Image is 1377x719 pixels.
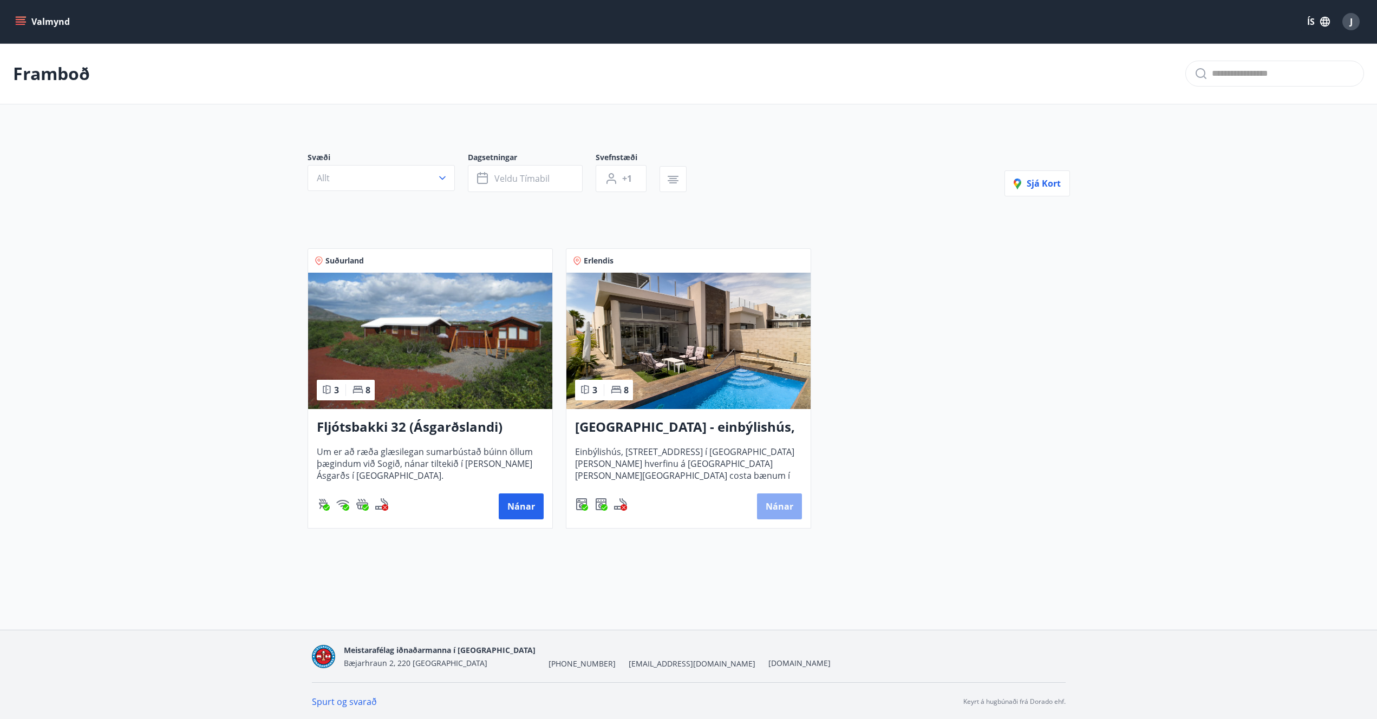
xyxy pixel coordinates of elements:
button: Nánar [757,493,802,519]
button: Sjá kort [1004,170,1070,196]
img: h89QDIuHlAdpqTriuIvuEWkTH976fOgBEOOeu1mi.svg [356,498,369,511]
span: Meistarafélag iðnaðarmanna í [GEOGRAPHIC_DATA] [344,645,536,655]
img: QNIUl6Cv9L9rHgMXwuzGLuiJOj7RKqxk9mBFPqjq.svg [614,498,627,511]
div: Reykingar / Vape [614,498,627,511]
div: Heitur pottur [356,498,369,511]
button: menu [13,12,74,31]
span: Svefnstæði [596,152,660,165]
button: +1 [596,165,647,192]
span: Dagsetningar [468,152,596,165]
img: HJRyFFsYp6qjeUYhR4dAD8CaCEsnIFYZ05miwXoh.svg [336,498,349,511]
span: Svæði [308,152,468,165]
div: Reykingar / Vape [375,498,388,511]
div: Þvottavél [575,498,588,511]
a: [DOMAIN_NAME] [768,658,831,668]
a: Spurt og svarað [312,696,377,708]
button: Allt [308,165,455,191]
img: hddCLTAnxqFUMr1fxmbGG8zWilo2syolR0f9UjPn.svg [595,498,608,511]
span: +1 [622,173,632,184]
img: QNIUl6Cv9L9rHgMXwuzGLuiJOj7RKqxk9mBFPqjq.svg [375,498,388,511]
div: Þráðlaust net [336,498,349,511]
span: J [1350,16,1353,28]
button: ÍS [1301,12,1336,31]
span: Einbýlishús, [STREET_ADDRESS] í [GEOGRAPHIC_DATA][PERSON_NAME] hverfinu á [GEOGRAPHIC_DATA] [PERS... [575,446,802,481]
img: xAqkTstvGIK3RH6WUHaSNl0FXhFMcw6GozjSeQUd.png [312,645,335,668]
h3: [GEOGRAPHIC_DATA] - einbýlishús, nr. 9/2 [575,418,802,437]
div: Gasgrill [317,498,330,511]
img: Dl16BY4EX9PAW649lg1C3oBuIaAsR6QVDQBO2cTm.svg [575,498,588,511]
span: 3 [334,384,339,396]
span: Sjá kort [1014,177,1061,189]
span: 3 [592,384,597,396]
button: J [1338,9,1364,35]
span: Allt [317,172,330,184]
img: Paella dish [308,273,552,409]
span: Um er að ræða glæsilegan sumarbústað búinn öllum þægindum við Sogið, nánar tiltekið í [PERSON_NAM... [317,446,544,481]
span: Bæjarhraun 2, 220 [GEOGRAPHIC_DATA] [344,658,487,668]
h3: Fljótsbakki 32 (Ásgarðslandi) [317,418,544,437]
div: Þurrkari [595,498,608,511]
button: Veldu tímabil [468,165,583,192]
p: Keyrt á hugbúnaði frá Dorado ehf. [963,697,1066,707]
span: [PHONE_NUMBER] [549,658,616,669]
p: Framboð [13,62,90,85]
span: [EMAIL_ADDRESS][DOMAIN_NAME] [629,658,755,669]
img: Paella dish [566,273,811,409]
span: 8 [366,384,370,396]
img: ZXjrS3QKesehq6nQAPjaRuRTI364z8ohTALB4wBr.svg [317,498,330,511]
span: Veldu tímabil [494,173,550,184]
button: Nánar [499,493,544,519]
span: Erlendis [584,255,614,266]
span: 8 [624,384,629,396]
span: Suðurland [325,255,364,266]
